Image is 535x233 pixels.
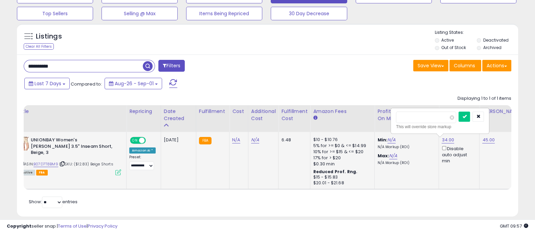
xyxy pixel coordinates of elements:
div: Clear All Filters [24,43,54,50]
div: Displaying 1 to 1 of 1 items [458,95,511,102]
span: ON [131,138,139,143]
a: B07D7T8BM9 [34,161,58,167]
b: Reduced Prof. Rng. [313,169,357,174]
th: The percentage added to the cost of goods (COGS) that forms the calculator for Min & Max prices. [375,105,439,132]
a: 34.00 [442,137,454,143]
span: | SKU: ($12.83) Beige Shorts [59,161,113,167]
div: 17% for > $20 [313,155,369,161]
strong: Copyright [7,223,31,229]
span: Columns [454,62,475,69]
a: 45.00 [482,137,495,143]
div: Amazon AI * [129,147,156,154]
label: Deactivated [483,37,508,43]
h5: Listings [36,32,62,41]
img: 417+lMDNYBL._SL40_.jpg [20,137,29,150]
div: seller snap | | [7,223,117,230]
div: [PERSON_NAME] [482,108,522,115]
a: N/A [389,153,397,159]
a: N/A [387,137,396,143]
div: $0.30 min [313,161,369,167]
p: N/A Markup (ROI) [377,145,433,149]
button: 30 Day Decrease [271,7,347,20]
div: Repricing [129,108,158,115]
span: All listings currently available for purchase on Amazon [20,170,35,176]
b: Min: [377,137,387,143]
div: $15 - $15.83 [313,174,369,180]
b: Max: [377,153,389,159]
div: Profit [PERSON_NAME] on Min/Max [377,108,436,122]
div: $10 - $10.76 [313,137,369,143]
a: N/A [232,137,240,143]
button: Save View [413,60,448,71]
div: [DATE] [164,137,191,143]
div: Amazon Fees [313,108,372,115]
span: Show: entries [29,199,77,205]
div: This will override store markup [396,123,484,130]
button: Aug-26 - Sep-01 [105,78,162,89]
a: Terms of Use [58,223,87,229]
label: Archived [483,45,501,50]
span: Compared to: [71,81,102,87]
span: Aug-26 - Sep-01 [115,80,154,87]
span: FBA [36,170,48,176]
button: Columns [449,60,481,71]
small: Amazon Fees. [313,115,317,121]
label: Active [441,37,454,43]
div: Title [18,108,124,115]
button: Selling @ Max [102,7,178,20]
span: OFF [145,138,156,143]
div: 10% for >= $15 & <= $20 [313,149,369,155]
div: 6.48 [281,137,305,143]
a: N/A [251,137,259,143]
button: Actions [482,60,511,71]
button: Top Sellers [17,7,93,20]
button: Last 7 Days [24,78,70,89]
div: Additional Cost [251,108,276,122]
b: UNIONBAY Women's [PERSON_NAME] 3.5" Inseam Short, Beige, 3 [31,137,113,158]
small: FBA [199,137,211,144]
a: Privacy Policy [88,223,117,229]
span: Last 7 Days [35,80,61,87]
p: Listing States: [435,29,518,36]
label: Out of Stock [441,45,466,50]
div: 5% for >= $0 & <= $14.99 [313,143,369,149]
button: Filters [158,60,185,72]
div: Preset: [129,155,156,170]
div: Disable auto adjust min [442,145,474,164]
div: Fulfillment [199,108,226,115]
div: $20.01 - $21.68 [313,180,369,186]
span: 2025-09-9 09:57 GMT [500,223,528,229]
div: Fulfillment Cost [281,108,307,122]
button: Items Being Repriced [186,7,262,20]
div: Date Created [164,108,193,122]
div: Cost [232,108,245,115]
p: N/A Markup (ROI) [377,161,433,165]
